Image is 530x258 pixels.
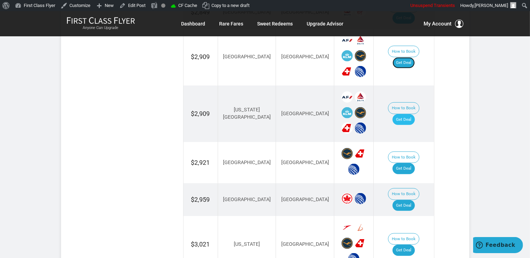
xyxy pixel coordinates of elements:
span: United [348,164,359,175]
span: $2,909 [191,110,210,117]
span: United [355,123,366,134]
span: $2,909 [191,53,210,60]
span: $2,921 [191,159,210,166]
span: United [355,193,366,204]
span: [GEOGRAPHIC_DATA] [223,54,271,60]
a: Rare Fares [219,17,244,30]
span: Swiss [355,148,366,159]
span: KLM [342,50,353,61]
small: Anyone Can Upgrade [67,25,135,30]
span: KLM [342,107,353,118]
span: [GEOGRAPHIC_DATA] [223,197,271,202]
span: [GEOGRAPHIC_DATA] [281,160,329,165]
button: How to Book [388,152,419,163]
span: Lufthansa [342,148,353,159]
button: My Account [424,20,464,28]
a: Get Deal [393,245,415,256]
span: $3,021 [191,241,210,248]
span: Brussels Airlines [355,222,366,233]
button: How to Book [388,233,419,245]
span: [US_STATE][GEOGRAPHIC_DATA] [223,107,271,120]
span: Lufthansa [355,107,366,118]
span: My Account [424,20,452,28]
span: [PERSON_NAME] [475,3,508,8]
a: Sweet Redeems [257,17,293,30]
span: Austrian Airlines‎ [342,222,353,233]
span: [GEOGRAPHIC_DATA] [223,160,271,165]
img: First Class Flyer [67,17,135,24]
a: Get Deal [393,57,415,68]
a: Get Deal [393,114,415,125]
span: Lufthansa [355,50,366,61]
a: Get Deal [393,163,415,174]
span: Lufthansa [342,238,353,249]
iframe: Opens a widget where you can find more information [473,237,523,255]
button: How to Book [388,46,419,58]
span: Swiss [342,66,353,77]
a: First Class FlyerAnyone Can Upgrade [67,17,135,31]
button: How to Book [388,102,419,114]
span: [GEOGRAPHIC_DATA] [281,197,329,202]
span: Unsuspend Transients [410,3,455,8]
a: Dashboard [181,17,206,30]
span: $2,959 [191,196,210,203]
span: Air France [342,35,353,46]
button: How to Book [388,188,419,200]
span: Swiss [342,123,353,134]
span: [GEOGRAPHIC_DATA] [281,241,329,247]
span: Delta Airlines [355,35,366,46]
span: Air Canada [342,193,353,204]
span: Air France [342,91,353,103]
span: [GEOGRAPHIC_DATA] [281,54,329,60]
span: [GEOGRAPHIC_DATA] [281,111,329,117]
span: [US_STATE] [234,241,260,247]
span: Delta Airlines [355,91,366,103]
span: Swiss [355,238,366,249]
a: Upgrade Advisor [307,17,344,30]
a: Get Deal [393,200,415,211]
span: United [355,66,366,77]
